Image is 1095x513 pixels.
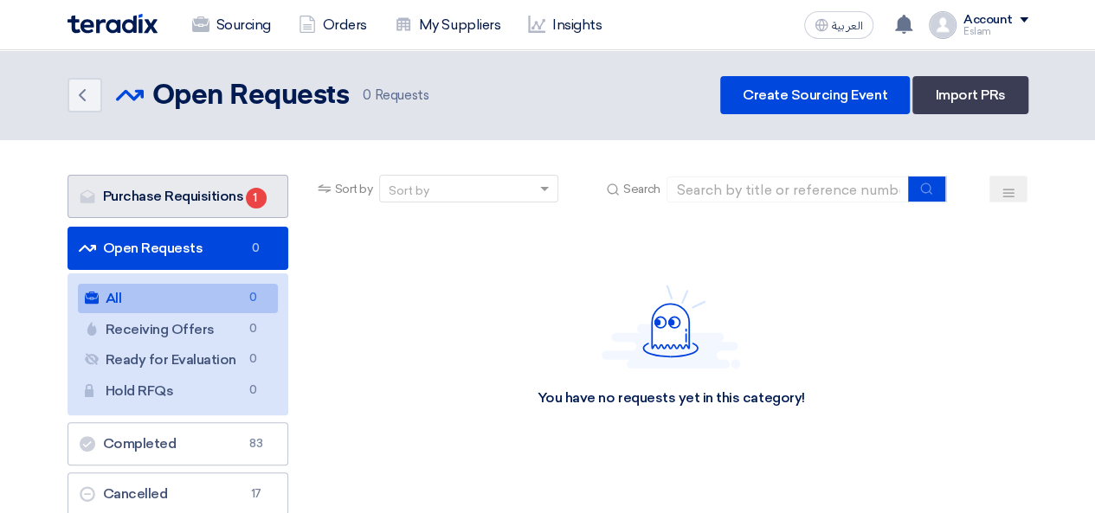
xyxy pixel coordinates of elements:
[667,176,909,202] input: Search by title or reference number
[243,350,264,369] span: 0
[381,6,514,44] a: My Suppliers
[243,289,264,307] span: 0
[243,382,264,400] span: 0
[78,284,278,313] a: All
[246,240,267,257] span: 0
[963,27,1028,36] div: Eslam
[912,76,1027,114] a: Import PRs
[335,180,373,198] span: Sort by
[285,6,381,44] a: Orders
[538,389,805,407] div: You have no requests yet in this category!
[246,485,267,503] span: 17
[602,285,740,369] img: Hello
[246,435,267,452] span: 83
[178,6,285,44] a: Sourcing
[152,79,350,113] h2: Open Requests
[514,6,615,44] a: Insights
[68,422,288,465] a: Completed83
[832,20,863,32] span: العربية
[804,11,873,39] button: العربية
[68,14,158,34] img: Teradix logo
[623,180,660,198] span: Search
[68,175,288,218] a: Purchase Requisitions1
[929,11,957,39] img: profile_test.png
[363,87,371,103] span: 0
[389,182,429,200] div: Sort by
[243,320,264,338] span: 0
[246,188,267,208] span: 1
[68,227,288,270] a: Open Requests0
[363,86,428,106] span: Requests
[78,345,278,375] a: Ready for Evaluation
[720,76,910,114] a: Create Sourcing Event
[78,376,278,406] a: Hold RFQs
[78,315,278,344] a: Receiving Offers
[963,13,1013,28] div: Account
